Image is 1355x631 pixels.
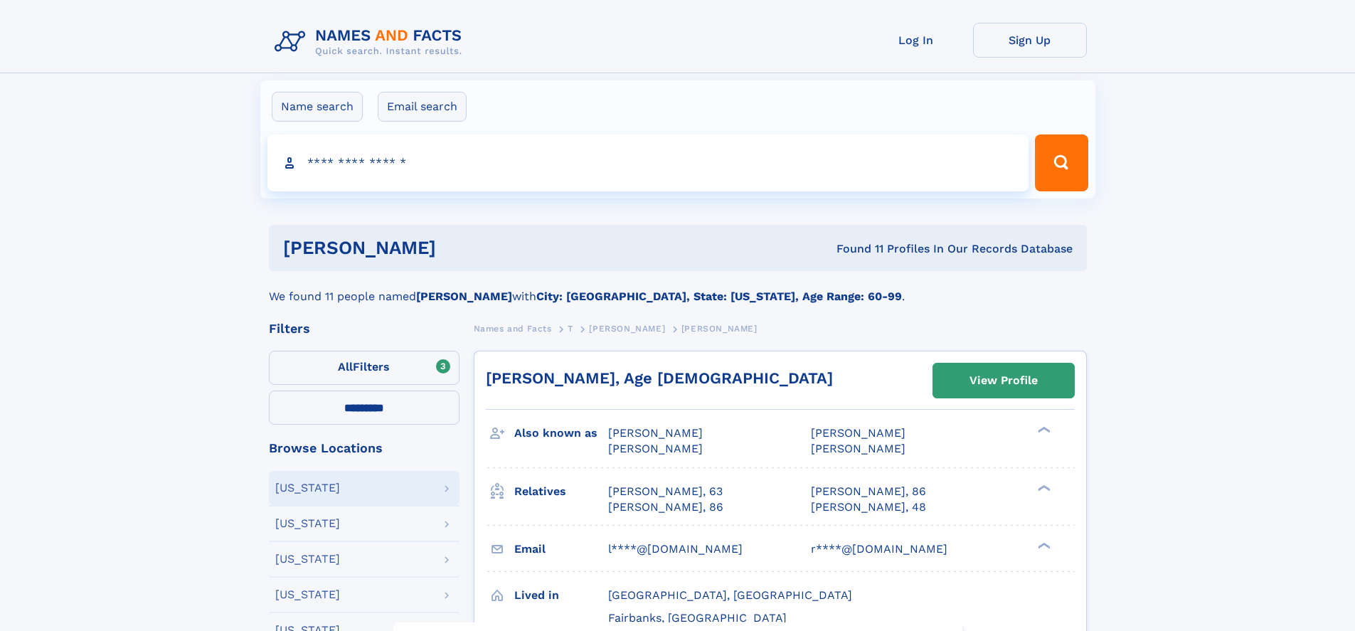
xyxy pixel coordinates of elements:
div: Found 11 Profiles In Our Records Database [636,241,1073,257]
h3: Relatives [514,479,608,504]
a: [PERSON_NAME], 48 [811,499,926,515]
h3: Lived in [514,583,608,608]
div: ❯ [1034,541,1051,550]
label: Name search [272,92,363,122]
button: Search Button [1035,134,1088,191]
div: We found 11 people named with . [269,271,1087,305]
a: Sign Up [973,23,1087,58]
span: All [338,360,353,373]
a: [PERSON_NAME], 86 [811,484,926,499]
div: ❯ [1034,483,1051,492]
input: search input [267,134,1029,191]
div: [US_STATE] [275,518,340,529]
img: Logo Names and Facts [269,23,474,61]
h3: Also known as [514,421,608,445]
div: [US_STATE] [275,482,340,494]
span: [PERSON_NAME] [608,442,703,455]
div: [US_STATE] [275,589,340,600]
a: [PERSON_NAME], 63 [608,484,723,499]
div: ❯ [1034,425,1051,435]
a: [PERSON_NAME], Age [DEMOGRAPHIC_DATA] [486,369,833,387]
a: T [568,319,573,337]
div: [US_STATE] [275,553,340,565]
a: Names and Facts [474,319,552,337]
span: [PERSON_NAME] [681,324,758,334]
a: [PERSON_NAME], 86 [608,499,723,515]
a: [PERSON_NAME] [589,319,665,337]
div: Browse Locations [269,442,459,455]
a: Log In [859,23,973,58]
span: [PERSON_NAME] [589,324,665,334]
b: City: [GEOGRAPHIC_DATA], State: [US_STATE], Age Range: 60-99 [536,290,902,303]
h3: Email [514,537,608,561]
div: View Profile [969,364,1038,397]
span: [PERSON_NAME] [811,426,905,440]
label: Email search [378,92,467,122]
span: [GEOGRAPHIC_DATA], [GEOGRAPHIC_DATA] [608,588,852,602]
div: Filters [269,322,459,335]
span: [PERSON_NAME] [811,442,905,455]
h1: [PERSON_NAME] [283,239,637,257]
b: [PERSON_NAME] [416,290,512,303]
span: [PERSON_NAME] [608,426,703,440]
span: T [568,324,573,334]
label: Filters [269,351,459,385]
span: Fairbanks, [GEOGRAPHIC_DATA] [608,611,787,625]
a: View Profile [933,364,1074,398]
